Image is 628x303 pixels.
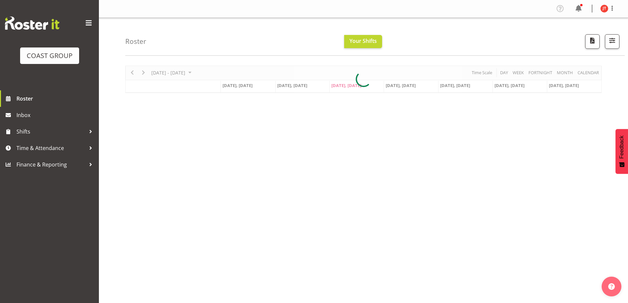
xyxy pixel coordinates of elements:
[344,35,382,48] button: Your Shifts
[349,37,377,45] span: Your Shifts
[16,94,96,104] span: Roster
[600,5,608,13] img: justin-te-moananui9951.jpg
[16,127,86,136] span: Shifts
[605,34,619,49] button: Filter Shifts
[27,51,73,61] div: COAST GROUP
[125,38,146,45] h4: Roster
[16,143,86,153] span: Time & Attendance
[16,160,86,169] span: Finance & Reporting
[608,283,615,290] img: help-xxl-2.png
[5,16,59,30] img: Rosterit website logo
[615,129,628,174] button: Feedback - Show survey
[619,136,625,159] span: Feedback
[585,34,600,49] button: Download a PDF of the roster according to the set date range.
[16,110,96,120] span: Inbox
